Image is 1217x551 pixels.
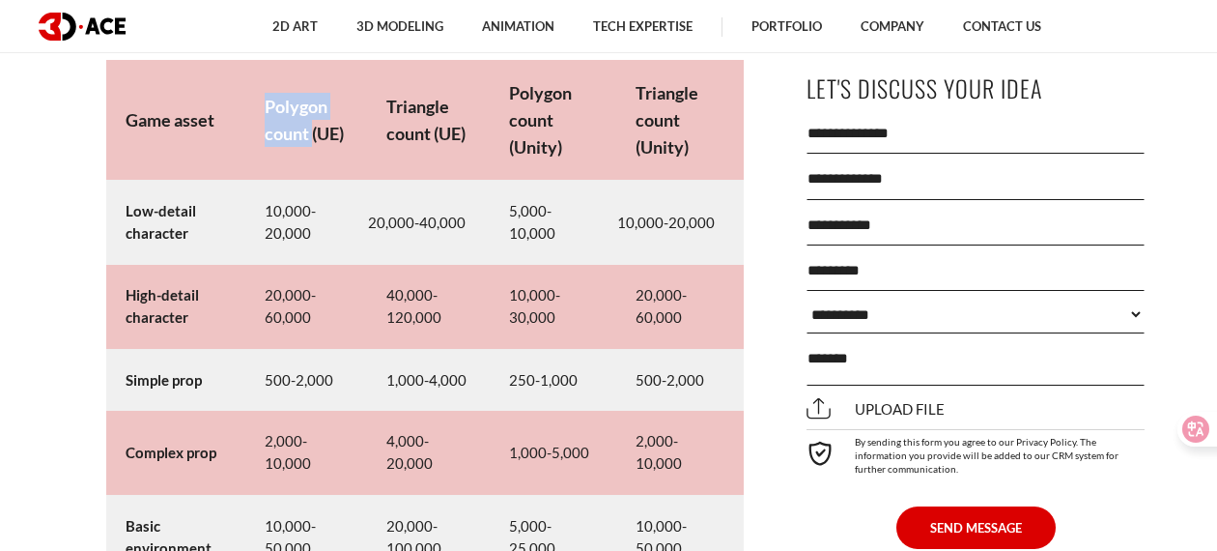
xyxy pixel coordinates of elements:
[807,400,945,418] span: Upload file
[245,411,367,495] td: 2,000-10,000
[616,265,744,349] td: 20,000-60,000
[490,265,617,349] td: 10,000-30,000
[245,265,367,349] td: 20,000-60,000
[490,349,617,411] td: 250-1,000
[126,202,196,242] strong: Low-detail character
[39,13,126,41] img: logo dark
[126,444,216,461] strong: Complex prop
[616,411,744,495] td: 2,000-10,000
[126,286,199,326] strong: High-detail character
[367,265,489,349] td: 40,000-120,000
[896,507,1056,549] button: SEND MESSAGE
[367,349,489,411] td: 1,000-4,000
[245,181,367,265] td: 10,000-20,000
[509,82,572,158] strong: Polygon count (Unity)
[807,429,1145,476] div: By sending this form you agree to our Privacy Policy. The information you provide will be added t...
[386,96,466,144] strong: Triangle count (UE)
[126,109,214,130] strong: Game asset
[367,411,489,495] td: 4,000-20,000
[807,67,1145,110] p: Let's Discuss Your Idea
[490,411,617,495] td: 1,000-5,000
[126,371,202,389] strong: Simple prop
[616,181,744,265] td: 10,000-20,000
[636,82,698,158] strong: Triangle count (Unity)
[245,349,367,411] td: 500-2,000
[616,349,744,411] td: 500-2,000
[367,181,489,265] td: 20,000-40,000
[265,96,344,144] strong: Polygon count (UE)
[490,181,617,265] td: 5,000-10,000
